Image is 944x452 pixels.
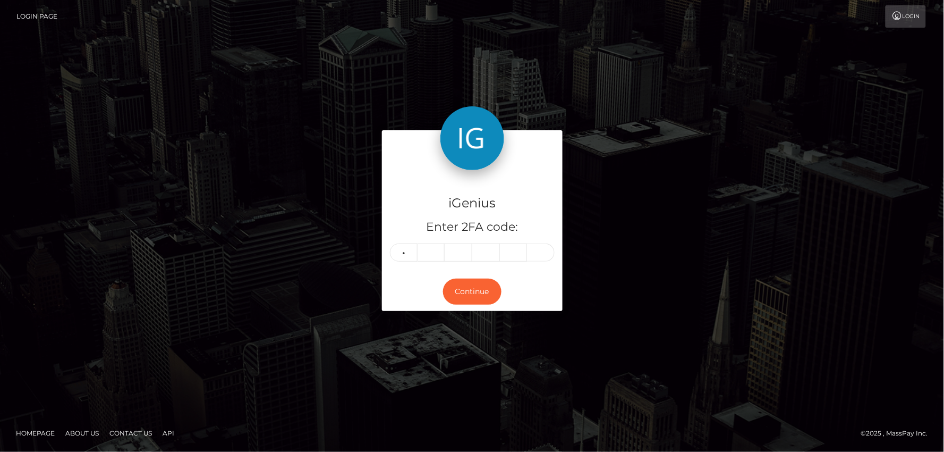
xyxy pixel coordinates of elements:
a: Login [886,5,926,28]
a: About Us [61,425,103,441]
img: iGenius [440,106,504,170]
a: Homepage [12,425,59,441]
button: Continue [443,279,501,305]
h5: Enter 2FA code: [390,219,555,236]
a: API [158,425,178,441]
div: © 2025 , MassPay Inc. [861,428,936,439]
a: Contact Us [105,425,156,441]
a: Login Page [16,5,57,28]
h4: iGenius [390,194,555,213]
